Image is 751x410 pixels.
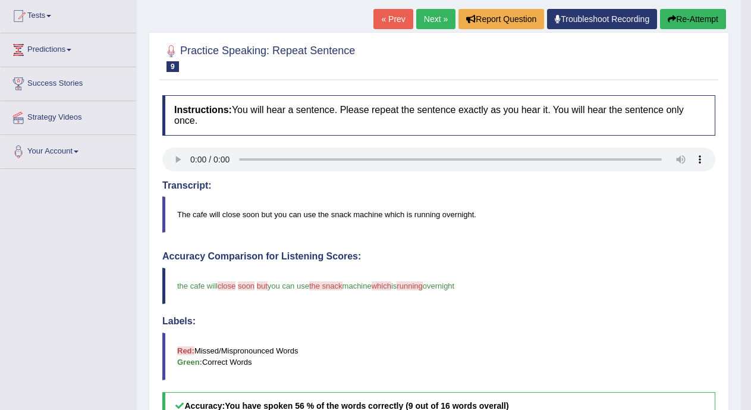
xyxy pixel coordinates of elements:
h2: Practice Speaking: Repeat Sentence [162,42,355,72]
button: Re-Attempt [660,9,726,29]
a: « Prev [373,9,413,29]
blockquote: The cafe will close soon but you can use the snack machine which is running overnight. [162,196,715,233]
button: Report Question [458,9,544,29]
b: Green: [177,358,202,367]
span: running [397,281,422,290]
span: you can use [268,281,309,290]
a: Success Stories [1,67,136,97]
span: but [257,281,268,290]
h4: Labels: [162,316,715,327]
h4: Transcript: [162,180,715,191]
a: Next » [416,9,455,29]
a: Strategy Videos [1,101,136,131]
span: soon [238,281,254,290]
h4: Accuracy Comparison for Listening Scores: [162,251,715,262]
span: is [391,281,397,290]
span: machine [342,281,372,290]
span: the cafe will [177,281,218,290]
span: overnight [423,281,454,290]
span: the snack [309,281,342,290]
a: Your Account [1,135,136,165]
a: Predictions [1,33,136,63]
a: Troubleshoot Recording [547,9,657,29]
blockquote: Missed/Mispronounced Words Correct Words [162,333,715,380]
span: which [372,281,391,290]
span: close [218,281,235,290]
b: Red: [177,346,194,355]
span: 9 [166,61,179,72]
b: Instructions: [174,105,232,115]
h4: You will hear a sentence. Please repeat the sentence exactly as you hear it. You will hear the se... [162,95,715,135]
